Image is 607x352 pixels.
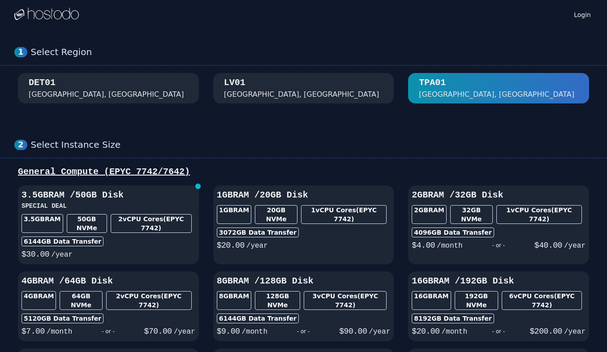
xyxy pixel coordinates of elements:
[408,185,589,264] button: 2GBRAM /32GB Disk2GBRAM32GB NVMe1vCPU Cores(EPYC 7742)4096GB Data Transfer$4.00/month- or -$40.00...
[18,73,199,103] button: DET01 [GEOGRAPHIC_DATA], [GEOGRAPHIC_DATA]
[467,325,530,338] div: - or -
[564,328,585,336] span: /year
[412,291,451,310] div: 16GB RAM
[437,242,463,250] span: /month
[502,291,582,310] div: 6 vCPU Cores (EPYC 7742)
[224,77,245,89] div: LV01
[106,291,192,310] div: 2 vCPU Cores (EPYC 7742)
[67,214,107,233] div: 50 GB NVMe
[217,275,391,288] h3: 8GB RAM / 128 GB Disk
[217,313,299,323] div: 6144 GB Data Transfer
[31,47,593,58] div: Select Region
[255,205,297,224] div: 20 GB NVMe
[22,291,56,310] div: 4GB RAM
[412,228,494,237] div: 4096 GB Data Transfer
[572,9,593,19] a: Login
[22,250,49,259] span: $ 30.00
[241,328,267,336] span: /month
[60,291,102,310] div: 64 GB NVMe
[412,189,585,202] h3: 2GB RAM / 32 GB Disk
[534,241,562,250] span: $ 40.00
[339,327,367,336] span: $ 90.00
[22,202,195,210] h3: SPECIAL DEAL
[301,205,387,224] div: 1 vCPU Cores (EPYC 7742)
[564,242,585,250] span: /year
[441,328,467,336] span: /month
[14,166,593,178] div: General Compute (EPYC 7742/7642)
[496,205,582,224] div: 1 vCPU Cores (EPYC 7742)
[217,327,240,336] span: $ 9.00
[408,73,589,103] button: TPA01 [GEOGRAPHIC_DATA], [GEOGRAPHIC_DATA]
[412,241,435,250] span: $ 4.00
[217,189,391,202] h3: 1GB RAM / 20 GB Disk
[412,275,585,288] h3: 16GB RAM / 192 GB Disk
[419,89,574,100] div: [GEOGRAPHIC_DATA], [GEOGRAPHIC_DATA]
[14,47,27,57] div: 1
[213,185,394,264] button: 1GBRAM /20GB Disk1GBRAM20GB NVMe1vCPU Cores(EPYC 7742)3072GB Data Transfer$20.00/year
[419,77,446,89] div: TPA01
[217,205,251,224] div: 1GB RAM
[408,271,589,341] button: 16GBRAM /192GB Disk16GBRAM192GB NVMe6vCPU Cores(EPYC 7742)8192GB Data Transfer$20.00/month- or -$...
[18,271,199,341] button: 4GBRAM /64GB Disk4GBRAM64GB NVMe2vCPU Cores(EPYC 7742)5120GB Data Transfer$7.00/month- or -$70.00...
[412,327,439,336] span: $ 20.00
[18,185,199,264] button: 3.5GBRAM /50GB DiskSPECIAL DEAL3.5GBRAM50GB NVMe2vCPU Cores(EPYC 7742)6144GB Data Transfer$30.00/...
[412,205,446,224] div: 2GB RAM
[463,239,534,252] div: - or -
[213,73,394,103] button: LV01 [GEOGRAPHIC_DATA], [GEOGRAPHIC_DATA]
[29,77,56,89] div: DET01
[304,291,387,310] div: 3 vCPU Cores (EPYC 7742)
[29,89,184,100] div: [GEOGRAPHIC_DATA], [GEOGRAPHIC_DATA]
[47,328,73,336] span: /month
[224,89,379,100] div: [GEOGRAPHIC_DATA], [GEOGRAPHIC_DATA]
[14,8,79,21] img: Logo
[450,205,493,224] div: 32 GB NVMe
[174,328,195,336] span: /year
[111,214,192,233] div: 2 vCPU Cores (EPYC 7742)
[530,327,562,336] span: $ 200.00
[213,271,394,341] button: 8GBRAM /128GB Disk8GBRAM128GB NVMe3vCPU Cores(EPYC 7742)6144GB Data Transfer$9.00/month- or -$90....
[22,189,195,202] h3: 3.5GB RAM / 50 GB Disk
[31,139,593,150] div: Select Instance Size
[217,291,251,310] div: 8GB RAM
[14,140,27,150] div: 2
[246,242,268,250] span: /year
[412,313,494,323] div: 8192 GB Data Transfer
[22,275,195,288] h3: 4GB RAM / 64 GB Disk
[267,325,339,338] div: - or -
[22,313,103,323] div: 5120 GB Data Transfer
[217,241,245,250] span: $ 20.00
[255,291,300,310] div: 128 GB NVMe
[72,325,144,338] div: - or -
[369,328,390,336] span: /year
[22,236,103,246] div: 6144 GB Data Transfer
[22,214,63,233] div: 3.5GB RAM
[455,291,499,310] div: 192 GB NVMe
[144,327,172,336] span: $ 70.00
[217,228,299,237] div: 3072 GB Data Transfer
[22,327,45,336] span: $ 7.00
[51,251,73,259] span: /year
